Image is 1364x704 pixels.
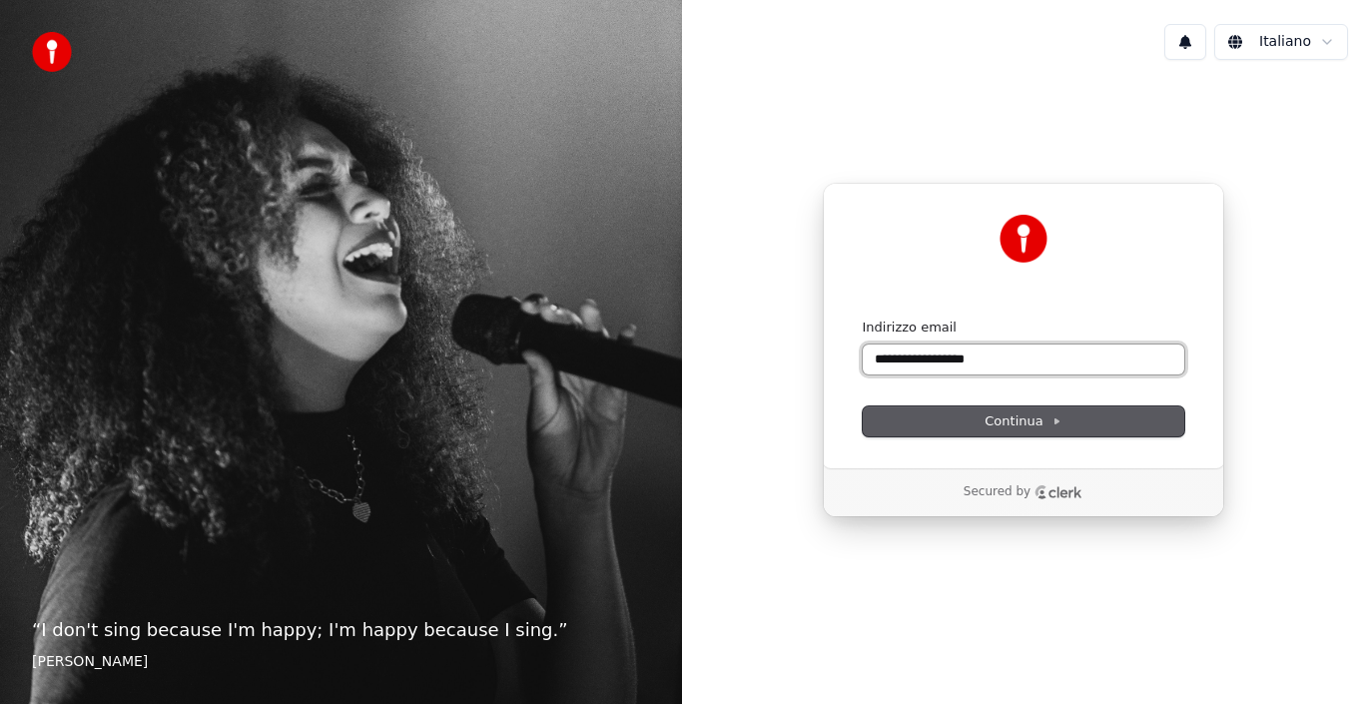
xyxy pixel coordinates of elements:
[1034,485,1082,499] a: Clerk logo
[32,616,650,644] p: “ I don't sing because I'm happy; I'm happy because I sing. ”
[1000,215,1047,263] img: Youka
[863,319,957,337] label: Indirizzo email
[32,32,72,72] img: youka
[32,652,650,672] footer: [PERSON_NAME]
[985,412,1060,430] span: Continua
[964,484,1030,500] p: Secured by
[863,406,1184,436] button: Continua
